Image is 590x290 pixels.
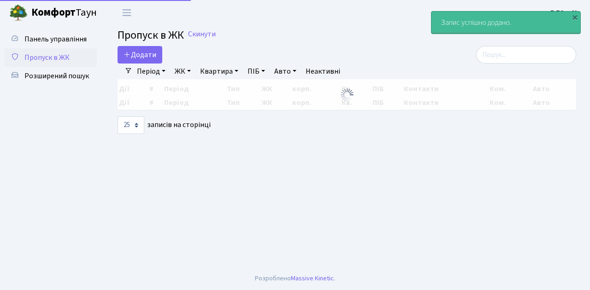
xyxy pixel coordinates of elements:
a: Скинути [188,30,216,39]
span: Панель управління [24,34,87,44]
span: Пропуск в ЖК [118,27,184,43]
a: Додати [118,46,162,64]
span: Таун [31,5,97,21]
div: Розроблено . [255,273,335,284]
img: logo.png [9,4,28,22]
span: Додати [124,50,156,60]
b: ВЛ2 -. К. [550,8,579,18]
span: Пропуск в ЖК [24,52,70,63]
a: ПІБ [244,64,269,79]
select: записів на сторінці [118,116,144,134]
b: Комфорт [31,5,76,20]
a: Період [133,64,169,79]
a: Пропуск в ЖК [5,48,97,67]
a: Квартира [196,64,242,79]
a: ЖК [171,64,195,79]
a: Розширений пошук [5,67,97,85]
a: Неактивні [302,64,344,79]
a: ВЛ2 -. К. [550,7,579,18]
img: Обробка... [340,87,354,102]
label: записів на сторінці [118,116,211,134]
a: Авто [271,64,300,79]
a: Massive Kinetic [291,273,334,283]
button: Переключити навігацію [115,5,138,20]
div: Запис успішно додано. [431,12,580,34]
div: × [570,12,579,22]
input: Пошук... [476,46,576,64]
span: Розширений пошук [24,71,89,81]
a: Панель управління [5,30,97,48]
